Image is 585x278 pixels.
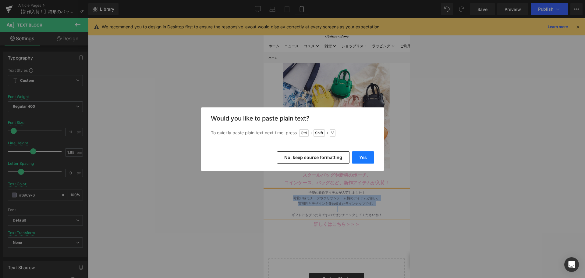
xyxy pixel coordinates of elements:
[326,130,328,136] span: +
[134,22,161,34] a: ご利用ガイド
[58,22,76,34] summary: 雑貨
[119,11,146,17] nav: セカンダリナビゲーション
[106,22,134,34] summary: ラッピング
[564,257,579,272] div: Open Intercom Messenger
[352,151,374,164] button: Yes
[299,129,309,137] span: Ctrl
[76,22,106,34] a: ショップリスト
[21,162,126,167] b: コインケース、バッグなど、新作アイテムが入荷！
[39,154,108,159] b: スクールバッグや新柄のポーチ、
[330,129,335,137] span: V
[277,151,349,164] button: No, keep source formatting
[5,38,14,41] a: ホーム
[211,129,374,137] p: To quickly paste plain text next time, press
[46,255,101,267] a: Explore Blocks
[2,22,18,34] a: ホーム
[38,22,58,34] summary: コスメ
[18,22,38,34] a: ニュース
[50,203,96,208] a: 詳しくはこちら＞＞＞
[211,115,374,122] h3: Would you like to paste plain text?
[310,130,312,136] span: +
[314,129,325,137] span: Shift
